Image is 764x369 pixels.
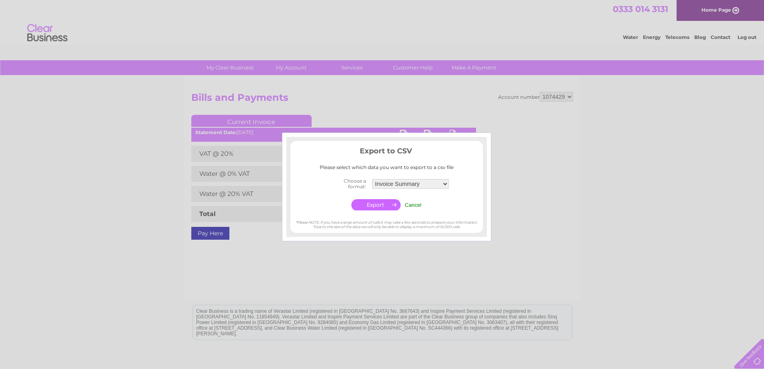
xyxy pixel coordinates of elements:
a: Energy [643,34,661,40]
a: Contact [711,34,730,40]
a: 0333 014 3131 [613,4,668,14]
h3: Export to CSV [290,145,483,159]
div: Clear Business is a trading name of Verastar Limited (registered in [GEOGRAPHIC_DATA] No. 3667643... [193,4,572,39]
th: Choose a format: [322,176,370,192]
div: Please select which data you want to export to a csv file [290,165,483,170]
input: Cancel [405,202,422,208]
a: Blog [694,34,706,40]
a: Log out [738,34,756,40]
a: Telecoms [665,34,689,40]
div: *Please NOTE, if you have a large amount of calls it may take a few seconds to prepare your infor... [290,212,483,229]
img: logo.png [27,21,68,45]
a: Water [623,34,638,40]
